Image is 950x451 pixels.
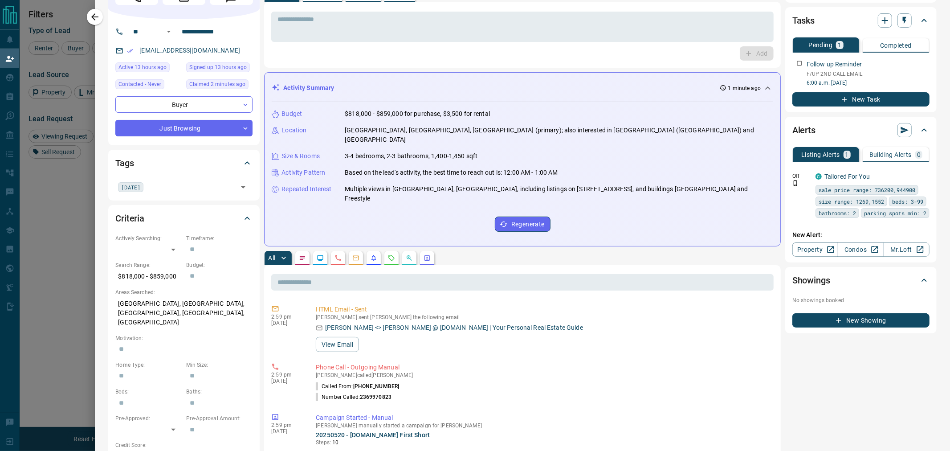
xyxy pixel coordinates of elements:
[892,197,923,206] span: beds: 3-99
[792,13,815,28] h2: Tasks
[316,372,770,378] p: [PERSON_NAME] called [PERSON_NAME]
[808,42,832,48] p: Pending
[186,62,253,75] div: Tue Oct 14 2025
[801,152,840,158] p: Listing Alerts
[819,209,856,217] span: bathrooms: 2
[917,152,921,158] p: 0
[186,361,253,369] p: Min Size:
[189,63,247,72] span: Signed up 13 hours ago
[345,168,558,177] p: Based on the lead's activity, the best time to reach out is: 12:00 AM - 1:00 AM
[316,337,359,352] button: View Email
[317,254,324,262] svg: Lead Browsing Activity
[115,211,144,225] h2: Criteria
[115,261,182,269] p: Search Range:
[189,80,245,89] span: Claimed 2 minutes ago
[186,388,253,396] p: Baths:
[316,363,770,372] p: Phone Call - Outgoing Manual
[792,273,830,287] h2: Showings
[334,254,342,262] svg: Calls
[332,439,338,446] span: 10
[792,313,930,328] button: New Showing
[115,62,182,75] div: Tue Oct 14 2025
[163,26,174,37] button: Open
[272,80,773,96] div: Activity Summary1 minute ago
[353,383,400,389] span: [PHONE_NUMBER]
[370,254,377,262] svg: Listing Alerts
[406,254,413,262] svg: Opportunities
[792,230,930,240] p: New Alert:
[121,183,140,192] span: [DATE]
[115,334,253,342] p: Motivation:
[792,119,930,141] div: Alerts
[388,254,395,262] svg: Requests
[186,234,253,242] p: Timeframe:
[316,305,770,314] p: HTML Email - Sent
[118,63,167,72] span: Active 13 hours ago
[316,439,770,447] p: Steps:
[271,320,302,326] p: [DATE]
[271,422,302,428] p: 2:59 pm
[792,10,930,31] div: Tasks
[838,242,884,257] a: Condos
[186,261,253,269] p: Budget:
[115,156,134,170] h2: Tags
[824,173,870,180] a: Tailored For You
[271,378,302,384] p: [DATE]
[115,288,253,296] p: Areas Searched:
[268,255,275,261] p: All
[281,168,325,177] p: Activity Pattern
[819,185,915,194] span: sale price range: 736200,944900
[345,152,477,161] p: 3-4 bedrooms, 2-3 bathrooms, 1,400-1,450 sqft
[792,92,930,107] button: New Task
[316,314,770,320] p: [PERSON_NAME] sent [PERSON_NAME] the following email
[127,48,133,54] svg: Email Verified
[316,393,391,401] p: Number Called:
[345,184,773,203] p: Multiple views in [GEOGRAPHIC_DATA], [GEOGRAPHIC_DATA], including listings on [STREET_ADDRESS], a...
[118,80,161,89] span: Contacted - Never
[792,242,838,257] a: Property
[237,181,249,193] button: Open
[728,84,761,92] p: 1 minute ago
[316,413,770,422] p: Campaign Started - Manual
[271,428,302,435] p: [DATE]
[838,42,841,48] p: 1
[792,270,930,291] div: Showings
[283,83,334,93] p: Activity Summary
[815,173,822,180] div: condos.ca
[864,209,926,217] span: parking spots min: 2
[299,254,306,262] svg: Notes
[139,47,240,54] a: [EMAIL_ADDRESS][DOMAIN_NAME]
[792,123,815,137] h2: Alerts
[316,422,770,429] p: [PERSON_NAME] manually started a campaign for [PERSON_NAME]
[845,152,849,158] p: 1
[115,269,182,284] p: $818,000 - $859,000
[792,296,930,304] p: No showings booked
[807,60,862,69] p: Follow up Reminder
[345,109,490,119] p: $818,000 - $859,000 for purchase, $3,500 for rental
[316,431,430,439] a: 20250520 - [DOMAIN_NAME] First Short
[281,109,302,119] p: Budget
[115,96,253,113] div: Buyer
[360,394,391,400] span: 2369970823
[186,79,253,92] div: Tue Oct 14 2025
[115,361,182,369] p: Home Type:
[495,217,550,232] button: Regenerate
[792,180,799,186] svg: Push Notification Only
[325,323,583,332] p: [PERSON_NAME] <> [PERSON_NAME] @ [DOMAIN_NAME] | Your Personal Real Estate Guide
[807,70,930,78] p: F/UP 2ND CALL EMAIL
[271,314,302,320] p: 2:59 pm
[115,414,182,422] p: Pre-Approved:
[115,152,253,174] div: Tags
[316,382,399,390] p: Called From:
[115,120,253,136] div: Just Browsing
[880,42,912,49] p: Completed
[115,208,253,229] div: Criteria
[352,254,359,262] svg: Emails
[819,197,884,206] span: size range: 1269,1552
[115,388,182,396] p: Beds:
[792,172,810,180] p: Off
[115,296,253,330] p: [GEOGRAPHIC_DATA], [GEOGRAPHIC_DATA], [GEOGRAPHIC_DATA], [GEOGRAPHIC_DATA], [GEOGRAPHIC_DATA]
[115,234,182,242] p: Actively Searching:
[807,79,930,87] p: 6:00 a.m. [DATE]
[271,372,302,378] p: 2:59 pm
